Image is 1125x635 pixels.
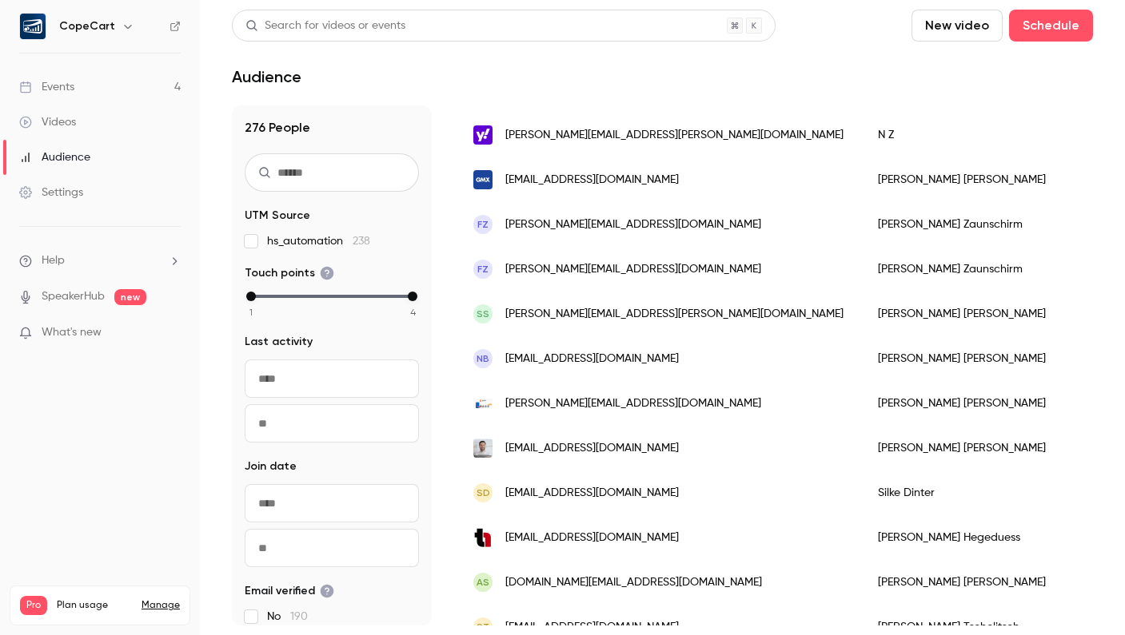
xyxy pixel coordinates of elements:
span: Join date [245,458,297,474]
button: Schedule [1009,10,1093,42]
span: 190 [290,611,308,622]
div: Settings [19,185,83,200]
div: min [246,292,256,301]
div: Search for videos or events [245,18,405,34]
span: [EMAIL_ADDRESS][DOMAIN_NAME] [505,172,679,189]
span: 1 [249,305,253,319]
span: 4 [410,305,416,319]
span: ST [477,620,489,634]
img: buzz-r.de [473,439,493,458]
span: [EMAIL_ADDRESS][DOMAIN_NAME] [505,485,679,502]
img: sorgenfreiinvestieren.de [473,528,493,547]
button: New video [912,10,1003,42]
img: databynow.de [473,399,493,409]
h1: Audience [232,67,301,86]
span: Last activity [245,334,313,350]
div: [PERSON_NAME] [PERSON_NAME] [862,336,1097,381]
span: [DOMAIN_NAME][EMAIL_ADDRESS][DOMAIN_NAME] [505,574,762,591]
span: [PERSON_NAME][EMAIL_ADDRESS][PERSON_NAME][DOMAIN_NAME] [505,127,844,144]
span: [EMAIL_ADDRESS][DOMAIN_NAME] [505,530,679,546]
div: Audience [19,149,90,165]
span: SS [477,307,489,321]
span: Pro [20,596,47,615]
div: [PERSON_NAME] [PERSON_NAME] [862,292,1097,336]
div: Videos [19,114,76,130]
li: help-dropdown-opener [19,252,181,269]
span: FZ [477,217,489,232]
div: max [408,292,417,301]
div: [PERSON_NAME] [PERSON_NAME] [862,426,1097,470]
div: [PERSON_NAME] Zaunschirm [862,202,1097,247]
div: N Z [862,113,1097,157]
span: FZ [477,262,489,276]
img: CopeCart [20,14,46,39]
span: Touch points [245,265,334,281]
a: SpeakerHub [42,288,105,305]
span: [EMAIL_ADDRESS][DOMAIN_NAME] [505,351,679,367]
span: NB [477,351,489,366]
span: 238 [353,236,370,247]
div: [PERSON_NAME] [PERSON_NAME] [862,157,1097,202]
span: What's new [42,324,102,341]
div: Events [19,79,74,95]
span: No [267,609,308,625]
span: Help [42,252,65,269]
img: gmx.de [473,170,493,189]
div: [PERSON_NAME] [PERSON_NAME] [862,381,1097,426]
h1: 276 People [245,118,419,137]
span: new [114,289,146,305]
span: hs_automation [267,233,370,249]
img: yahoo.de [473,125,493,145]
span: Plan usage [57,599,132,612]
span: UTM Source [245,208,310,224]
a: Manage [142,599,180,612]
div: [PERSON_NAME] [PERSON_NAME] [862,560,1097,605]
span: AS [477,575,489,589]
span: [EMAIL_ADDRESS][DOMAIN_NAME] [505,440,679,457]
span: [PERSON_NAME][EMAIL_ADDRESS][DOMAIN_NAME] [505,216,761,233]
h6: CopeCart [59,18,115,34]
span: SD [477,486,490,500]
iframe: Noticeable Trigger [162,326,181,340]
span: [PERSON_NAME][EMAIL_ADDRESS][PERSON_NAME][DOMAIN_NAME] [505,306,844,323]
div: [PERSON_NAME] Zaunschirm [862,247,1097,292]
div: [PERSON_NAME] Hegeduess [862,515,1097,560]
span: [PERSON_NAME][EMAIL_ADDRESS][DOMAIN_NAME] [505,261,761,278]
span: [PERSON_NAME][EMAIL_ADDRESS][DOMAIN_NAME] [505,395,761,412]
div: Silke Dinter [862,470,1097,515]
span: Email verified [245,583,334,599]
